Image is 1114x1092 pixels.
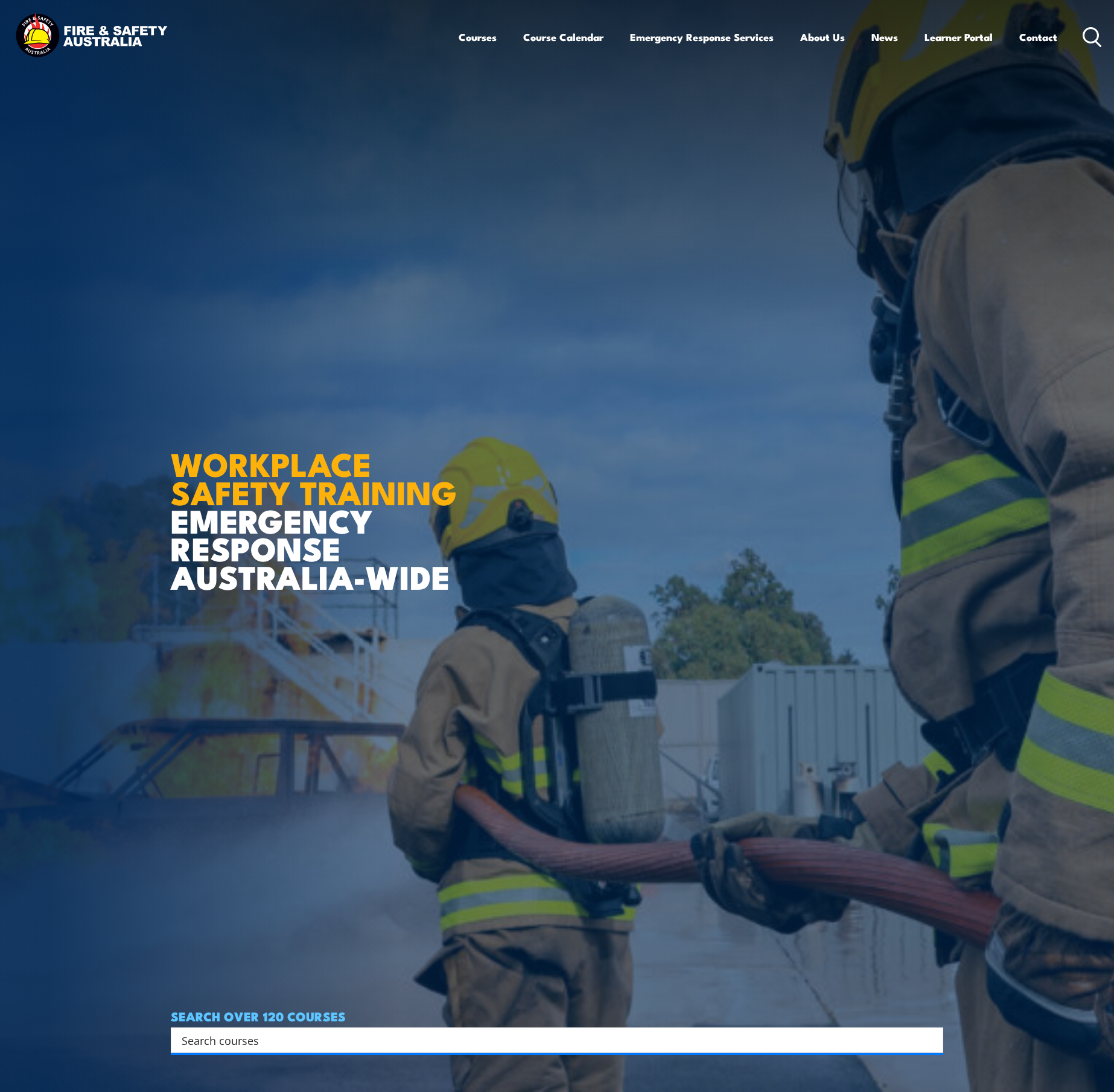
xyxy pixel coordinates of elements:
[800,21,845,53] a: About Us
[922,1032,939,1049] button: Search magnifier button
[171,438,457,516] strong: WORKPLACE SAFETY TRAINING
[184,1032,919,1049] form: Search form
[925,21,993,53] a: Learner Portal
[1019,21,1057,53] a: Contact
[523,21,603,53] a: Course Calendar
[171,419,466,590] h1: EMERGENCY RESPONSE AUSTRALIA-WIDE
[630,21,774,53] a: Emergency Response Services
[871,21,898,53] a: News
[459,21,497,53] a: Courses
[182,1031,917,1049] input: Search input
[171,1009,943,1023] h4: SEARCH OVER 120 COURSES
